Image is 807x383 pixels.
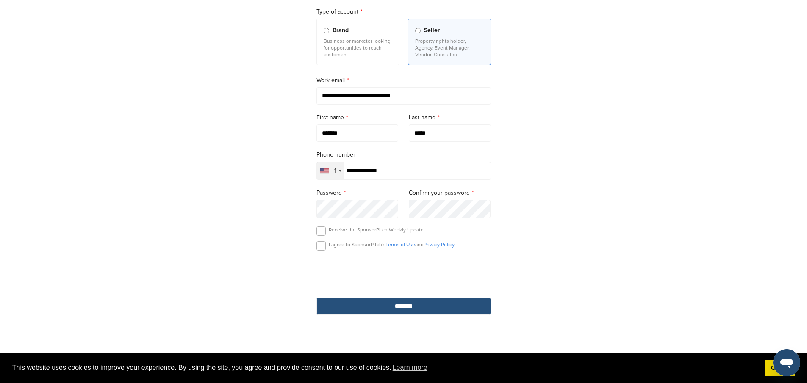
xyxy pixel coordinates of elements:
[391,361,429,374] a: learn more about cookies
[316,7,491,17] label: Type of account
[316,113,399,122] label: First name
[773,349,800,376] iframe: Button to launch messaging window
[331,168,336,174] div: +1
[415,28,421,33] input: Seller Property rights holder, Agency, Event Manager, Vendor, Consultant
[424,26,440,35] span: Seller
[385,242,415,248] a: Terms of Use
[316,150,491,160] label: Phone number
[415,38,484,58] p: Property rights holder, Agency, Event Manager, Vendor, Consultant
[324,28,329,33] input: Brand Business or marketer looking for opportunities to reach customers
[316,188,399,198] label: Password
[324,38,392,58] p: Business or marketer looking for opportunities to reach customers
[329,241,455,248] p: I agree to SponsorPitch’s and
[329,226,424,233] p: Receive the SponsorPitch Weekly Update
[424,242,455,248] a: Privacy Policy
[12,361,759,374] span: This website uses cookies to improve your experience. By using the site, you agree and provide co...
[409,113,491,122] label: Last name
[409,188,491,198] label: Confirm your password
[333,26,349,35] span: Brand
[355,260,452,285] iframe: reCAPTCHA
[317,162,344,179] div: Selected country
[765,360,795,377] a: dismiss cookie message
[316,76,491,85] label: Work email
